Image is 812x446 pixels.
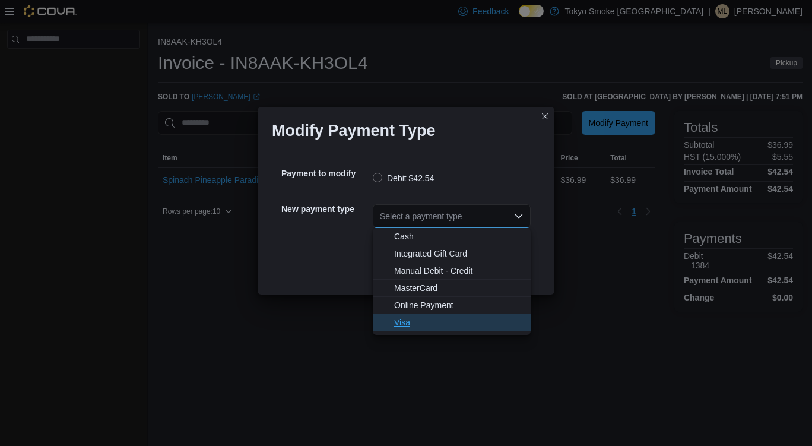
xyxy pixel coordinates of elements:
[538,109,552,124] button: Closes this modal window
[373,314,531,331] button: Visa
[373,228,531,331] div: Choose from the following options
[380,209,381,223] input: Accessible screen reader label
[281,162,370,185] h5: Payment to modify
[281,197,370,221] h5: New payment type
[373,228,531,245] button: Cash
[373,245,531,262] button: Integrated Gift Card
[394,248,524,260] span: Integrated Gift Card
[394,282,524,294] span: MasterCard
[514,211,524,221] button: Close list of options
[394,265,524,277] span: Manual Debit - Credit
[394,317,524,328] span: Visa
[373,297,531,314] button: Online Payment
[373,262,531,280] button: Manual Debit - Credit
[373,280,531,297] button: MasterCard
[394,299,524,311] span: Online Payment
[394,230,524,242] span: Cash
[373,171,434,185] label: Debit $42.54
[272,121,436,140] h1: Modify Payment Type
